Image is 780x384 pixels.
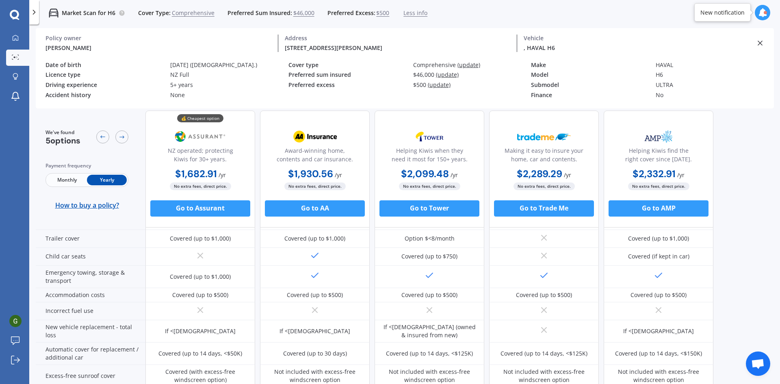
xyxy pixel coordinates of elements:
[633,167,676,180] b: $2,332.91
[379,200,479,217] button: Go to Tower
[656,92,774,99] div: No
[656,72,774,78] div: H6
[376,9,389,17] span: $500
[399,182,460,190] span: No extra fees, direct price.
[36,302,145,320] div: Incorrect fuel use
[284,182,346,190] span: No extra fees, direct price.
[47,175,87,185] span: Monthly
[170,92,288,99] div: None
[288,62,407,69] div: Cover type
[630,291,687,299] div: Covered (up to $500)
[170,72,288,78] div: NZ Full
[287,291,343,299] div: Covered (up to $500)
[55,201,119,209] span: How to buy a policy?
[632,126,685,147] img: AMP.webp
[45,82,164,89] div: Driving experience
[335,171,342,179] span: / yr
[9,315,22,327] img: ACg8ocLj4vvEnuWS6AuGSODr-YOrwfHjQeQR1aLTYayHCBIxlV5WUA=s96-c
[517,126,571,147] img: Trademe.webp
[45,72,164,78] div: Licence type
[36,266,145,288] div: Emergency towing, storage & transport
[401,291,457,299] div: Covered (up to $500)
[531,92,649,99] div: Finance
[165,327,236,335] div: If <[DEMOGRAPHIC_DATA]
[403,126,456,147] img: Tower.webp
[623,327,694,335] div: If <[DEMOGRAPHIC_DATA]
[531,62,649,69] div: Make
[219,171,226,179] span: / yr
[175,167,217,180] b: $1,682.91
[288,126,342,147] img: AA.webp
[45,92,164,99] div: Accident history
[656,62,774,69] div: HAVAL
[451,171,458,179] span: / yr
[138,9,171,17] span: Cover Type:
[436,71,459,78] span: (update)
[172,9,214,17] span: Comprehensive
[285,43,511,52] div: [STREET_ADDRESS][PERSON_NAME]
[150,200,250,217] button: Go to Assurant
[284,234,345,243] div: Covered (up to $1,000)
[564,171,571,179] span: / yr
[265,200,365,217] button: Go to AA
[45,135,80,146] span: 5 options
[288,82,407,89] div: Preferred excess
[531,72,649,78] div: Model
[152,368,249,384] div: Covered (with excess-free windscreen option)
[45,129,80,136] span: We've found
[494,200,594,217] button: Go to Trade Me
[279,327,350,335] div: If <[DEMOGRAPHIC_DATA]
[428,81,451,89] span: (update)
[170,182,231,190] span: No extra fees, direct price.
[45,43,271,52] div: [PERSON_NAME]
[628,252,689,260] div: Covered (if kept in car)
[152,146,248,167] div: NZ operated; protecting Kiwis for 30+ years.
[36,343,145,365] div: Automatic cover for replacement / additional car
[496,146,592,167] div: Making it easy to insure your home, car and contents.
[45,62,164,69] div: Date of birth
[413,82,531,89] div: $500
[285,35,511,42] div: Address
[267,146,363,167] div: Award-winning home, contents and car insurance.
[327,9,375,17] span: Preferred Excess:
[610,368,707,384] div: Not included with excess-free windscreen option
[513,182,575,190] span: No extra fees, direct price.
[609,200,708,217] button: Go to AMP
[401,252,457,260] div: Covered (up to $750)
[170,273,231,281] div: Covered (up to $1,000)
[401,167,449,180] b: $2,099.48
[615,349,702,358] div: Covered (up to 14 days, <$150K)
[45,162,128,170] div: Payment frequency
[746,351,770,376] div: Open chat
[36,230,145,248] div: Trailer cover
[517,167,562,180] b: $2,289.29
[524,35,750,42] div: Vehicle
[516,291,572,299] div: Covered (up to $500)
[403,9,427,17] span: Less info
[381,368,478,384] div: Not included with excess-free windscreen option
[531,82,649,89] div: Submodel
[500,349,587,358] div: Covered (up to 14 days, <$125K)
[386,349,473,358] div: Covered (up to 14 days, <$125K)
[413,72,531,78] div: $46,000
[524,43,750,52] div: , HAVAL H6
[172,291,228,299] div: Covered (up to $500)
[170,62,288,69] div: [DATE] ([DEMOGRAPHIC_DATA].)
[288,167,333,180] b: $1,930.56
[628,182,689,190] span: No extra fees, direct price.
[628,234,689,243] div: Covered (up to $1,000)
[227,9,292,17] span: Preferred Sum Insured:
[457,61,480,69] span: (update)
[170,234,231,243] div: Covered (up to $1,000)
[700,9,745,17] div: New notification
[49,8,58,18] img: car.f15378c7a67c060ca3f3.svg
[677,171,685,179] span: / yr
[87,175,127,185] span: Yearly
[495,368,593,384] div: Not included with excess-free windscreen option
[293,9,314,17] span: $46,000
[283,349,347,358] div: Covered (up to 30 days)
[656,82,774,89] div: ULTRA
[173,126,227,147] img: Assurant.png
[45,35,271,42] div: Policy owner
[158,349,242,358] div: Covered (up to 14 days, <$50K)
